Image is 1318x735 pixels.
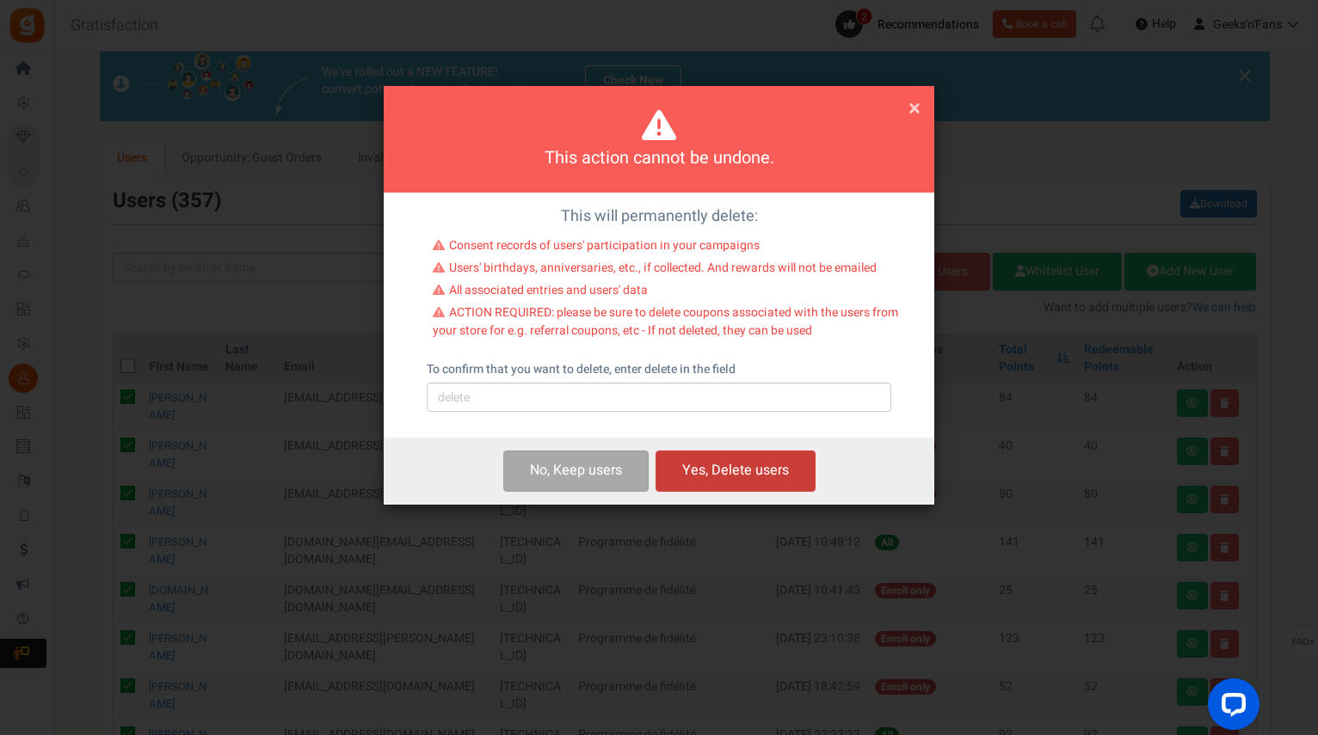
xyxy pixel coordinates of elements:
input: delete [427,383,891,412]
span: s [615,460,622,481]
li: Users' birthdays, anniversaries, etc., if collected. And rewards will not be emailed [433,260,898,282]
label: To confirm that you want to delete, enter delete in the field [427,361,736,378]
h4: This action cannot be undone. [405,146,913,171]
li: ACTION REQUIRED: please be sure to delete coupons associated with the users from your store for e... [433,304,898,344]
span: × [908,92,921,125]
li: Consent records of users' participation in your campaigns [433,237,898,260]
li: All associated entries and users' data [433,282,898,304]
button: Yes, Delete users [656,450,816,491]
p: This will permanently delete: [397,205,921,228]
button: No, Keep users [503,450,649,491]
